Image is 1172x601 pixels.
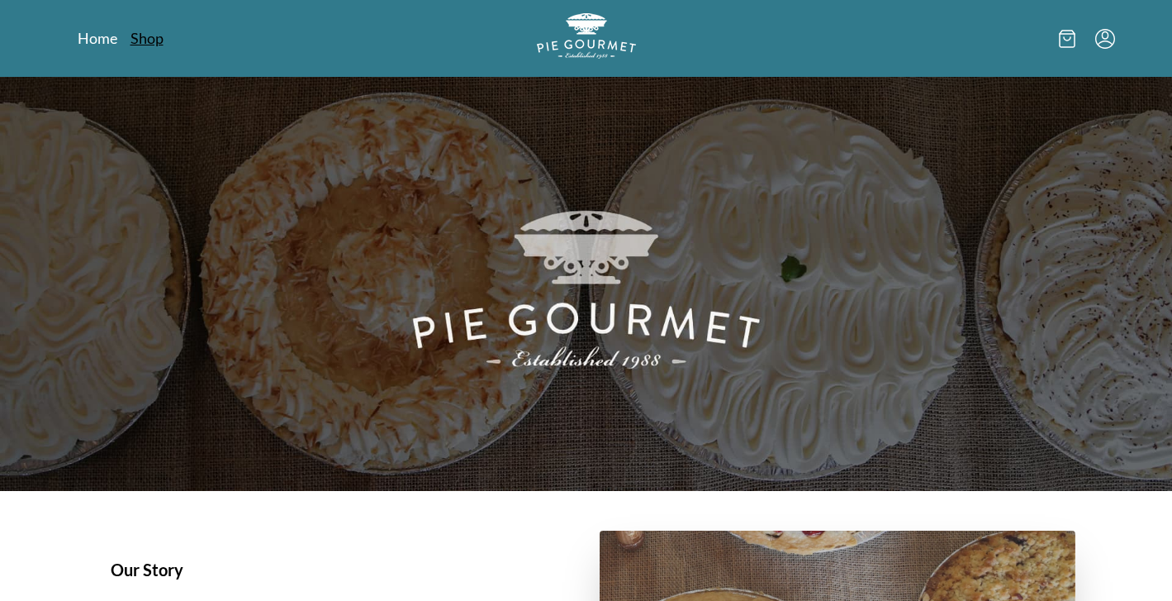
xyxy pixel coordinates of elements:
button: Menu [1095,29,1115,49]
img: logo [537,13,636,59]
h1: Our Story [111,557,560,582]
a: Home [78,28,117,48]
a: Logo [537,13,636,64]
a: Shop [130,28,164,48]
